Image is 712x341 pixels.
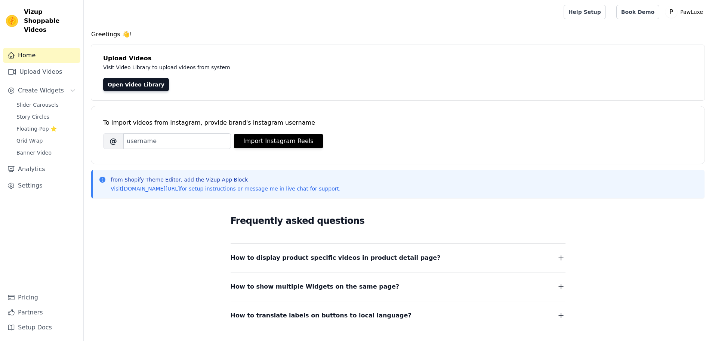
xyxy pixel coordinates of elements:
[103,133,123,149] span: @
[6,15,18,27] img: Vizup
[3,64,80,79] a: Upload Videos
[12,112,80,122] a: Story Circles
[231,281,400,292] span: How to show multiple Widgets on the same page?
[3,290,80,305] a: Pricing
[122,186,180,192] a: [DOMAIN_NAME][URL]
[231,310,412,321] span: How to translate labels on buttons to local language?
[677,5,706,19] p: PawLuxe
[3,48,80,63] a: Home
[3,178,80,193] a: Settings
[111,176,340,183] p: from Shopify Theme Editor, add the Vizup App Block
[665,5,706,19] button: P PawLuxe
[3,305,80,320] a: Partners
[12,100,80,110] a: Slider Carousels
[231,213,565,228] h2: Frequently asked questions
[91,30,705,39] h4: Greetings 👋!
[12,147,80,158] a: Banner Video
[616,5,659,19] a: Book Demo
[103,78,169,91] a: Open Video Library
[3,162,80,177] a: Analytics
[564,5,606,19] a: Help Setup
[103,118,693,127] div: To import videos from Instagram, provide brand's instagram username
[3,83,80,98] button: Create Widgets
[669,8,673,16] text: P
[231,310,565,321] button: How to translate labels on buttons to local language?
[231,253,565,263] button: How to display product specific videos in product detail page?
[24,7,77,34] span: Vizup Shoppable Videos
[3,320,80,335] a: Setup Docs
[16,113,49,121] span: Story Circles
[103,63,438,72] p: Visit Video Library to upload videos from system
[16,149,52,156] span: Banner Video
[103,54,693,63] h4: Upload Videos
[16,125,57,133] span: Floating-Pop ⭐
[231,253,441,263] span: How to display product specific videos in product detail page?
[234,134,323,148] button: Import Instagram Reels
[123,133,231,149] input: username
[18,86,64,95] span: Create Widgets
[111,185,340,192] p: Visit for setup instructions or message me in live chat for support.
[16,137,43,144] span: Grid Wrap
[16,101,59,109] span: Slider Carousels
[12,136,80,146] a: Grid Wrap
[12,124,80,134] a: Floating-Pop ⭐
[231,281,565,292] button: How to show multiple Widgets on the same page?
